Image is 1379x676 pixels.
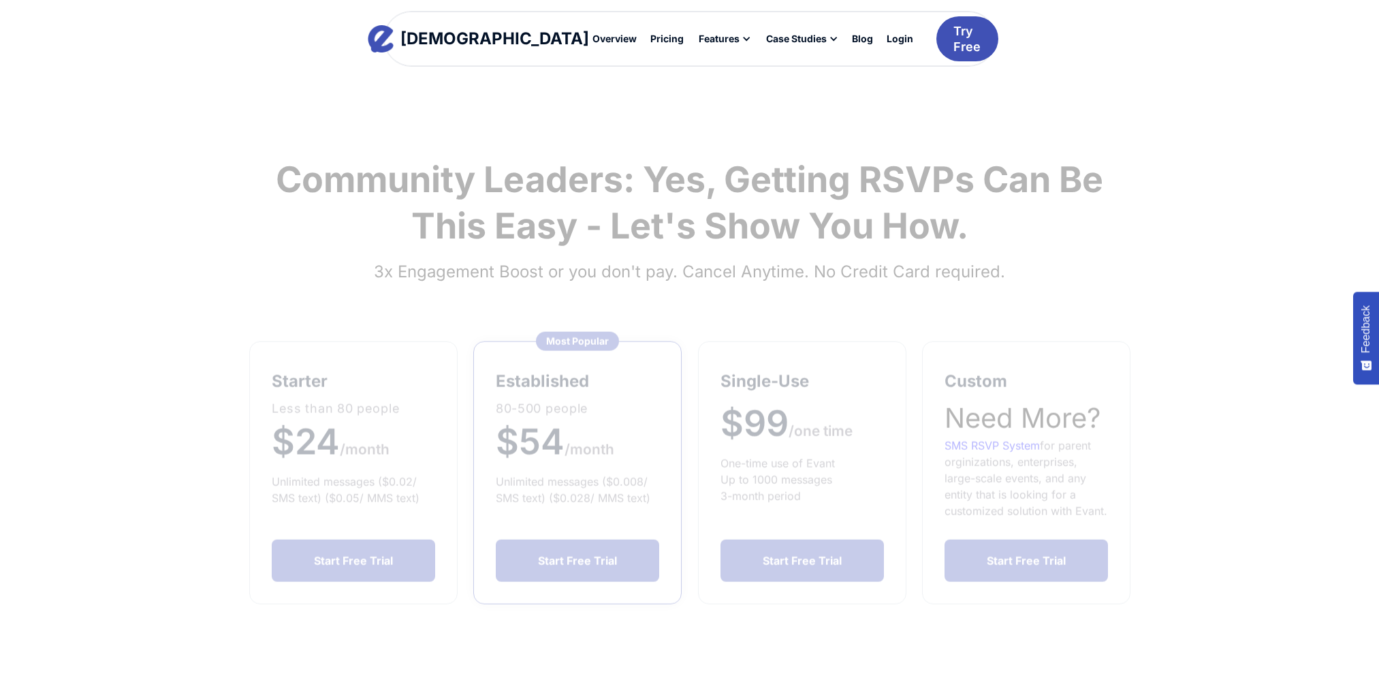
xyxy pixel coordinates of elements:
a: month [570,420,614,463]
span: $24 [272,420,340,463]
div: Case Studies [766,34,827,44]
h5: established [496,371,659,393]
h5: Custom [945,371,1108,393]
div: Unlimited messages ($0.02/ SMS text) ($0.05/ MMS text) [272,474,435,506]
a: home [381,25,576,52]
div: Try Free [953,23,981,55]
div: [DEMOGRAPHIC_DATA] [400,31,589,47]
a: Start Free Trial [945,540,1108,582]
div: for parent orginizations, enterprises, large-scale events, and any entity that is looking for a c... [945,437,1108,519]
a: SMS RSVP System [945,439,1040,452]
span: $99 [720,402,789,445]
a: Overview [586,27,644,50]
h5: starter [272,371,435,393]
a: Start Free Trial [720,540,884,582]
a: Login [880,27,920,50]
a: Start Free Trial [496,540,659,582]
p: Less than 80 people [272,399,435,418]
h4: 3x Engagement Boost or you don't pay. Cancel Anytime. No Credit Card required. [249,256,1130,288]
div: One-time use of Evant Up to 1000 messages 3-month period [720,455,884,504]
a: Try Free [936,16,998,62]
span: $54 [496,420,565,463]
h5: Single-Use [720,371,884,393]
a: Pricing [644,27,691,50]
span: month [570,441,614,458]
div: Login [887,34,913,44]
div: Most Popular [536,332,619,351]
h1: Community Leaders: Yes, Getting RSVPs Can Be This Easy - Let's Show You How. [249,157,1130,249]
div: Blog [852,34,873,44]
div: Unlimited messages ($0.008/ SMS text) ($0.028/ MMS text) [496,474,659,506]
span: /month [340,441,390,458]
span: /one time [789,422,853,440]
div: Pricing [650,34,684,44]
span: / [565,441,570,458]
button: Feedback - Show survey [1353,292,1379,384]
span: Feedback [1360,305,1372,353]
a: Start Free Trial [272,540,435,582]
h2: Need More? [945,399,1108,437]
a: Blog [845,27,880,50]
div: Case Studies [758,27,845,50]
div: Features [691,27,758,50]
div: Overview [592,34,637,44]
div: Features [699,34,740,44]
p: 80-500 people [496,399,659,418]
